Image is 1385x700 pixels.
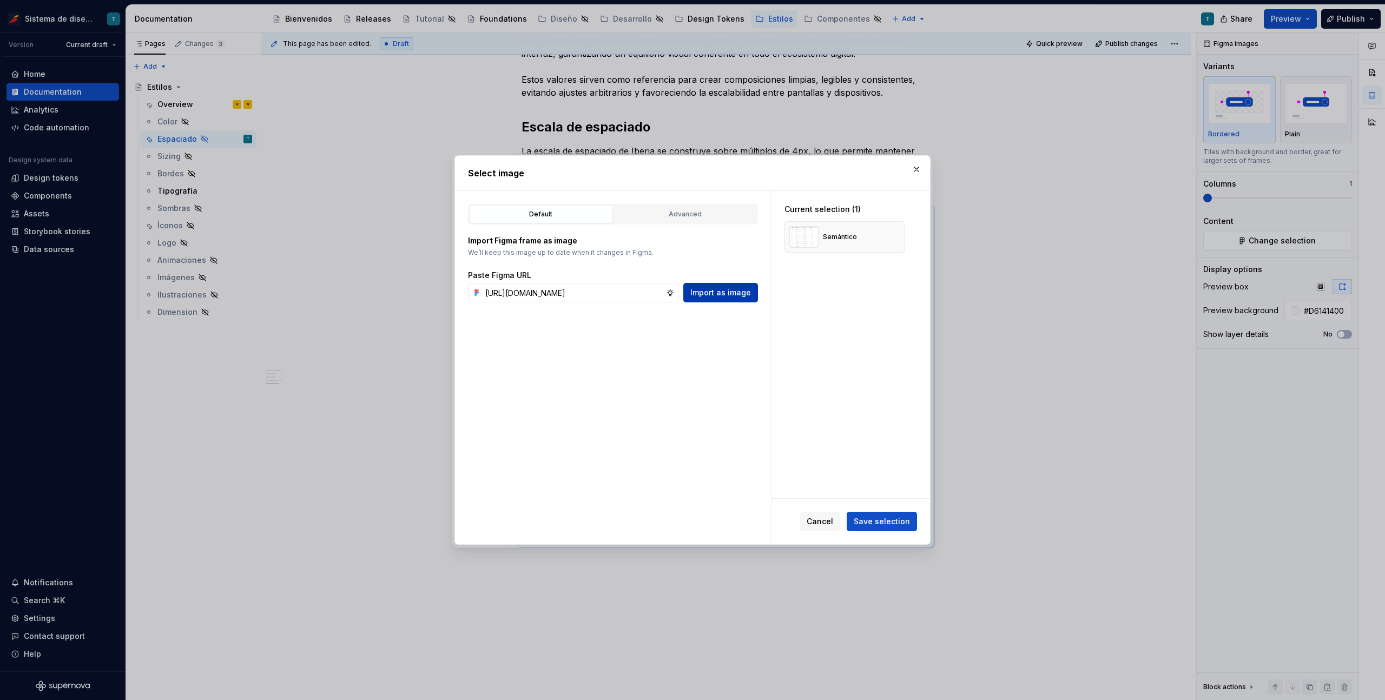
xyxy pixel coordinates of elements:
[468,167,917,180] h2: Select image
[468,235,758,246] p: Import Figma frame as image
[683,283,758,302] button: Import as image
[617,209,753,220] div: Advanced
[468,248,758,257] p: We’ll keep this image up to date when it changes in Figma.
[473,209,609,220] div: Default
[823,233,857,241] div: Semántico
[800,512,840,531] button: Cancel
[847,512,917,531] button: Save selection
[807,516,833,527] span: Cancel
[481,283,666,302] input: https://figma.com/file...
[784,204,905,215] div: Current selection (1)
[468,270,531,281] label: Paste Figma URL
[854,516,910,527] span: Save selection
[690,287,751,298] span: Import as image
